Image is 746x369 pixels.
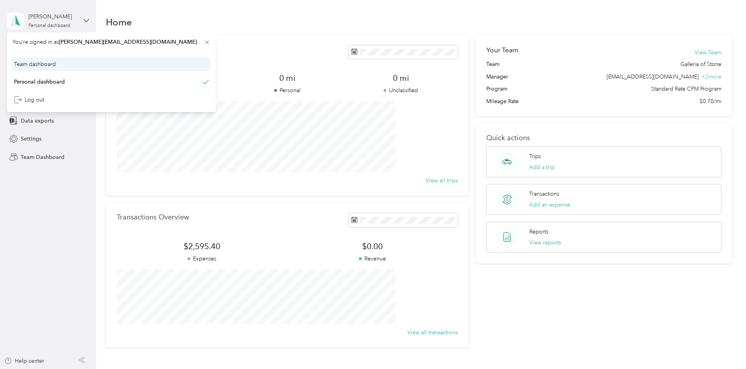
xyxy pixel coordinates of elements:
[106,18,132,26] h1: Home
[486,85,507,93] span: Program
[344,86,458,94] p: Unclassified
[701,73,721,80] span: + 2 more
[29,23,70,28] div: Personal dashboard
[486,60,500,68] span: Team
[529,163,555,171] button: Add a trip
[529,190,559,198] p: Transactions
[702,325,746,369] iframe: Everlance-gr Chat Button Frame
[21,117,54,125] span: Data exports
[59,39,197,45] span: [PERSON_NAME][EMAIL_ADDRESS][DOMAIN_NAME]
[117,213,189,221] p: Transactions Overview
[117,255,287,263] p: Expenses
[486,45,518,55] h2: Your Team
[21,153,64,161] span: Team Dashboard
[486,73,508,81] span: Manager
[230,73,344,84] span: 0 mi
[117,241,287,252] span: $2,595.40
[14,96,44,104] div: Log out
[21,135,41,143] span: Settings
[529,152,541,160] p: Trips
[287,255,457,263] p: Revenue
[694,48,721,57] button: View Team
[486,134,721,142] p: Quick actions
[680,60,721,68] span: Galleria of Stone
[407,328,458,337] button: View all transactions
[287,241,457,252] span: $0.00
[14,60,56,68] div: Team dashboard
[12,38,210,46] span: You’re signed in as
[529,239,561,247] button: View reports
[4,357,44,365] button: Help center
[29,12,77,21] div: [PERSON_NAME]
[14,78,65,86] div: Personal dashboard
[529,228,548,236] p: Reports
[529,201,570,209] button: Add an expense
[230,86,344,94] p: Personal
[426,176,458,185] button: View all trips
[486,97,519,105] span: Mileage Rate
[651,85,721,93] span: Standard Rate CPM Program
[700,97,721,105] span: $0.70/mi
[607,73,699,80] span: [EMAIL_ADDRESS][DOMAIN_NAME]
[344,73,458,84] span: 0 mi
